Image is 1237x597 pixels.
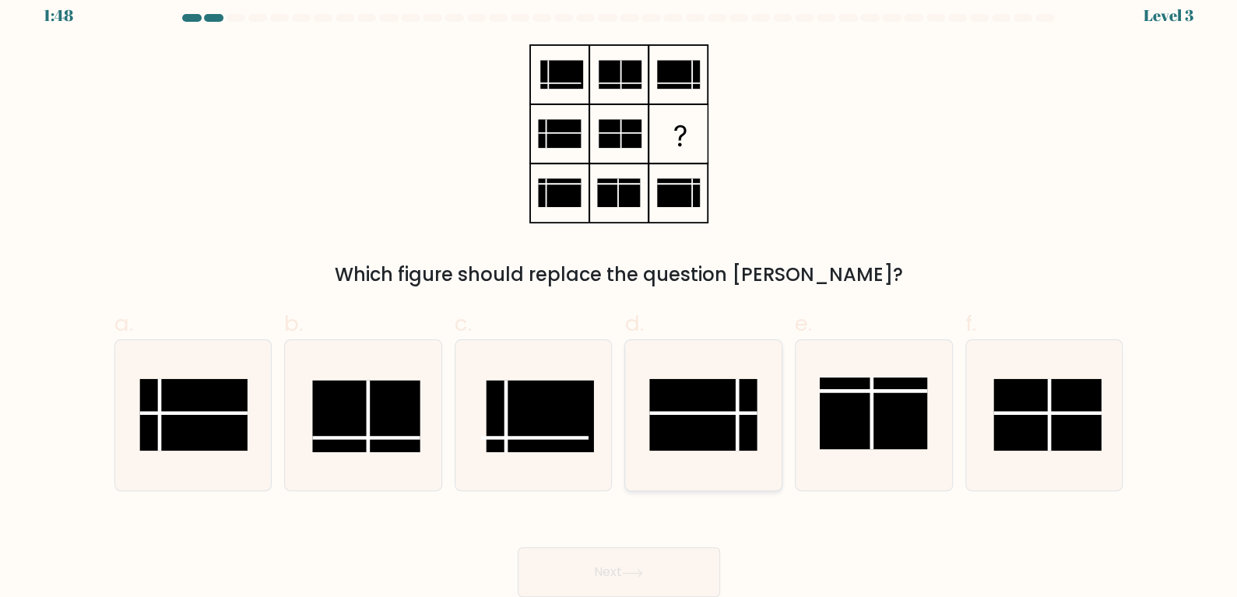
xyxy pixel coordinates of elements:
span: e. [795,308,812,339]
span: c. [455,308,472,339]
span: a. [114,308,133,339]
button: Next [518,547,720,597]
span: b. [284,308,303,339]
span: d. [624,308,643,339]
span: f. [965,308,976,339]
div: Which figure should replace the question [PERSON_NAME]? [124,261,1114,289]
div: Level 3 [1144,4,1193,27]
div: 1:48 [44,4,73,27]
